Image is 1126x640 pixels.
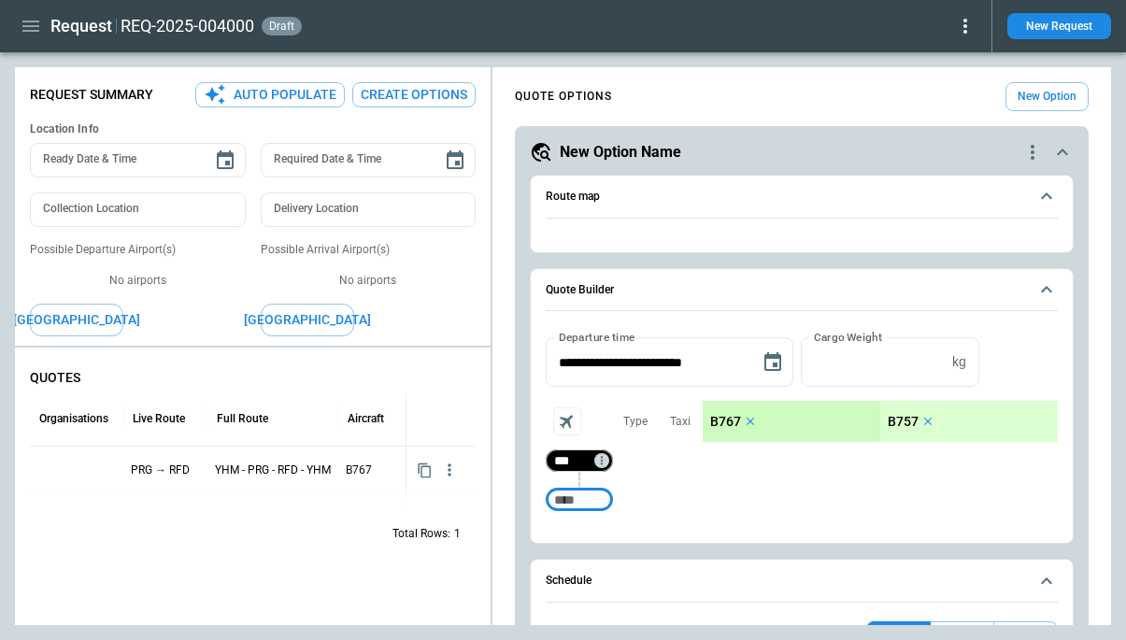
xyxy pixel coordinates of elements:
p: Possible Departure Airport(s) [30,242,246,258]
button: [GEOGRAPHIC_DATA] [30,304,123,336]
button: New Option [1005,82,1089,111]
h6: Route map [546,191,600,203]
div: Organisations [39,412,108,425]
p: Possible Arrival Airport(s) [261,242,477,258]
p: No airports [261,273,477,289]
h6: Schedule [546,575,592,587]
button: New Option Namequote-option-actions [530,141,1074,164]
div: Aircraft [348,412,384,425]
button: Choose date, selected date is Oct 8, 2025 [754,344,791,381]
p: PRG → RFD [131,462,200,478]
p: Request Summary [30,87,153,103]
button: Choose date [207,142,244,179]
h5: New Option Name [560,142,681,163]
div: scrollable content [703,401,1058,442]
div: Full Route [217,412,268,425]
p: 1 [454,526,461,542]
p: B767 [710,414,741,430]
span: Aircraft selection [553,407,581,435]
p: QUOTES [30,370,476,386]
h6: Location Info [30,122,476,136]
button: Copy quote content [413,459,436,482]
div: Quote Builder [546,337,1058,520]
h2: REQ-2025-004000 [121,15,254,37]
h4: QUOTE OPTIONS [515,92,612,101]
button: Auto Populate [195,82,345,107]
button: Quote Builder [546,269,1058,312]
button: Route map [546,176,1058,219]
p: Total Rows: [392,526,450,542]
p: YHM - PRG - RFD - YHM [215,462,331,478]
label: Departure time [559,329,635,345]
div: quote-option-actions [1021,141,1044,164]
p: Taxi [670,414,691,430]
button: [GEOGRAPHIC_DATA] [261,304,354,336]
div: Live Route [133,412,185,425]
p: kg [952,354,966,370]
h6: Quote Builder [546,284,614,296]
h1: Request [50,15,112,37]
p: B757 [888,414,919,430]
button: New Request [1007,13,1111,39]
p: No airports [30,273,246,289]
label: Cargo Weight [814,329,882,345]
div: Too short [546,489,613,511]
p: Type [623,414,648,430]
button: Schedule [546,560,1058,603]
p: B767 [346,462,406,478]
button: Choose date [436,142,474,179]
span: draft [265,20,298,33]
div: Too short [546,449,613,472]
button: Create Options [352,82,476,107]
